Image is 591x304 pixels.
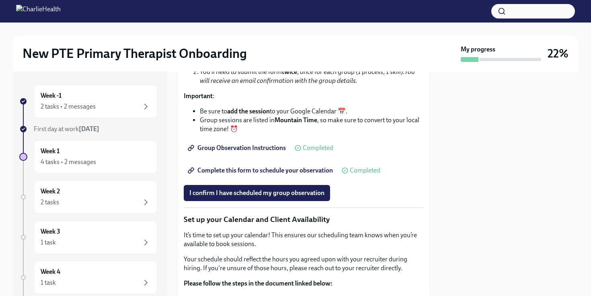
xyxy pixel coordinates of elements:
strong: Mountain Time [275,116,317,124]
img: CharlieHealth [16,5,61,18]
strong: [DATE] [79,125,99,133]
strong: add the session [227,107,270,115]
h3: 22% [548,46,568,61]
h6: Week 3 [41,227,60,236]
div: 2 tasks [41,198,59,207]
a: Week 31 task [19,220,158,254]
span: I confirm I have scheduled my group observation [189,189,324,197]
p: : [184,92,423,101]
a: Week 14 tasks • 2 messages [19,140,158,174]
li: Group sessions are listed in , so make sure to convert to your local time zone! ⏰ [200,116,423,134]
strong: My progress [461,45,495,54]
h6: Week 4 [41,267,60,276]
span: Completed [303,145,333,151]
a: Complete this form to schedule your observation [184,162,339,179]
button: I confirm I have scheduled my group observation [184,185,330,201]
a: Week 22 tasks [19,180,158,214]
a: Group Observation Instructions [184,140,291,156]
p: It’s time to set up your calendar! This ensures our scheduling team knows when you’re available t... [184,231,423,249]
h6: Week -1 [41,91,62,100]
li: You’ll need to submit the form , once for each group (1 process, 1 skill). [200,68,423,85]
p: Your schedule should reflect the hours you agreed upon with your recruiter during hiring. If you'... [184,255,423,273]
span: First day at work [34,125,99,133]
span: Group Observation Instructions [189,144,286,152]
h6: Week 1 [41,147,60,156]
strong: Important [184,92,213,100]
em: You will receive an email confirmation with the group details. [200,68,415,84]
span: Complete this form to schedule your observation [189,166,333,175]
div: 2 tasks • 2 messages [41,102,96,111]
h6: Week 2 [41,187,60,196]
a: Week 41 task [19,261,158,294]
li: Be sure to to your Google Calendar 📅. [200,107,423,116]
strong: twice [282,68,297,76]
strong: Please follow the steps in the document linked below: [184,279,332,287]
a: Week -12 tasks • 2 messages [19,84,158,118]
div: 4 tasks • 2 messages [41,158,96,166]
h2: New PTE Primary Therapist Onboarding [23,45,247,62]
div: 1 task [41,238,56,247]
span: Completed [350,167,380,174]
p: Set up your Calendar and Client Availability [184,214,423,225]
div: 1 task [41,278,56,287]
a: First day at work[DATE] [19,125,158,134]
